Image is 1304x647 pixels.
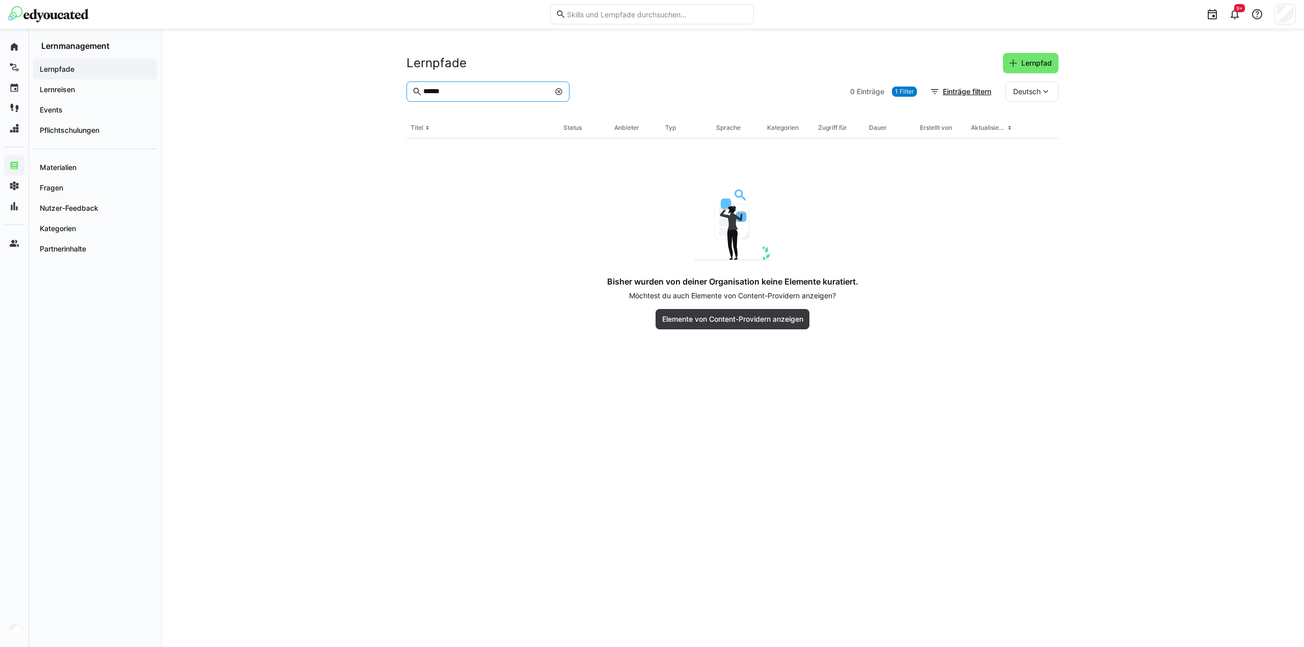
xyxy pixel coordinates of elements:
h2: Lernpfade [406,55,467,71]
div: Sprache [716,124,741,132]
div: Status [563,124,582,132]
span: Einträge [857,87,884,97]
p: Möchtest du auch Elemente von Content-Providern anzeigen? [629,291,836,301]
div: Kategorien [767,124,799,132]
button: Einträge filtern [925,81,998,102]
span: 0 [850,87,855,97]
div: Typ [665,124,676,132]
div: Aktualisiert am [971,124,1006,132]
input: Skills und Lernpfade durchsuchen… [566,10,748,19]
div: Titel [411,124,423,132]
div: Dauer [869,124,887,132]
div: Anbieter [614,124,639,132]
span: Elemente von Content-Providern anzeigen [661,314,805,324]
div: Zugriff für [818,124,847,132]
button: Elemente von Content-Providern anzeigen [656,309,810,329]
div: Erstellt von [920,124,952,132]
span: Deutsch [1013,87,1041,97]
h4: Bisher wurden von deiner Organisation keine Elemente kuratiert. [607,276,858,287]
span: 1 Filter [895,88,914,96]
button: Lernpfad [1003,53,1058,73]
span: 9+ [1236,5,1243,11]
span: Lernpfad [1020,58,1053,68]
span: Einträge filtern [941,87,993,97]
